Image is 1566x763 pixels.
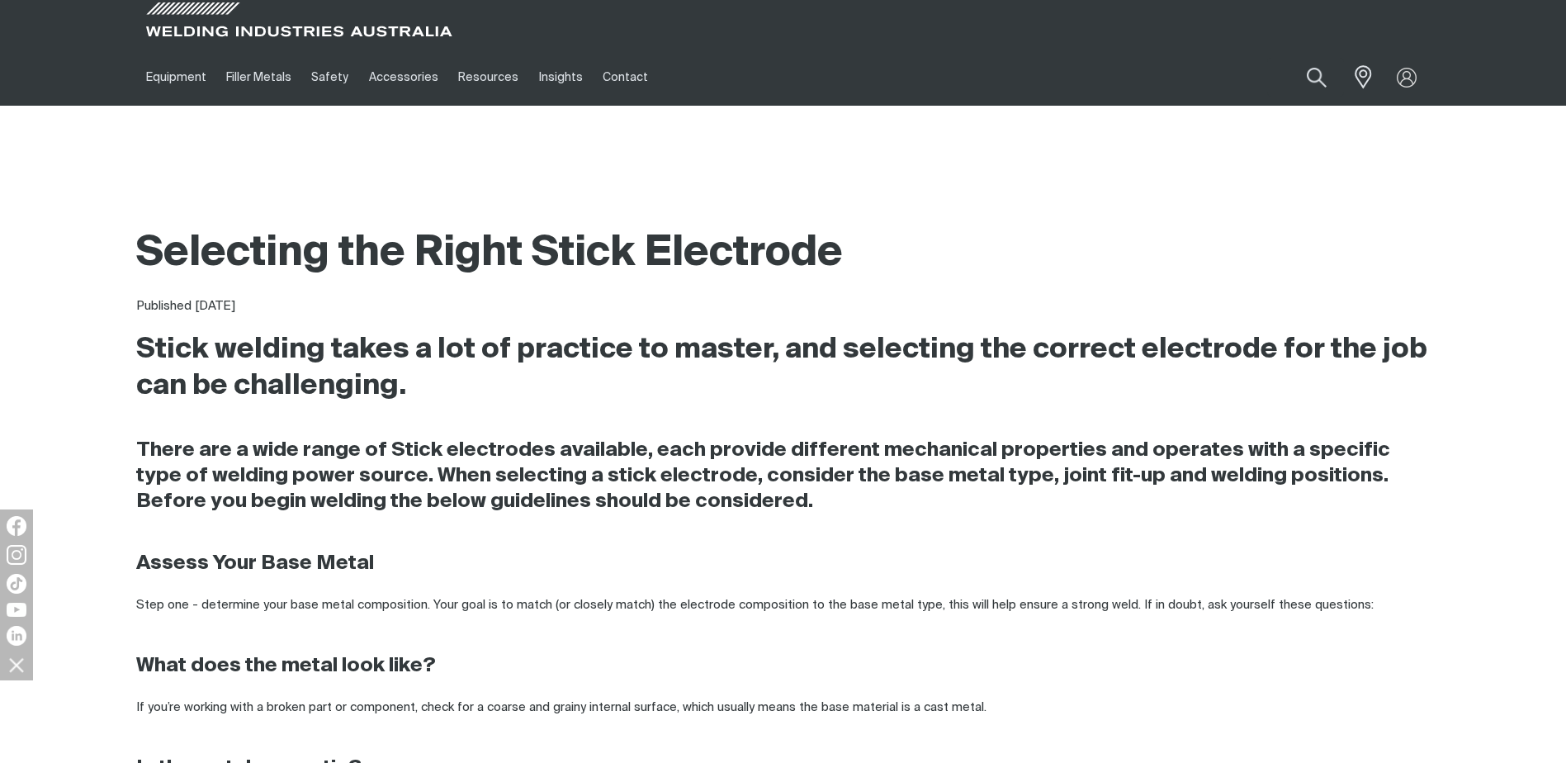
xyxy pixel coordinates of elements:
a: Resources [448,49,528,106]
img: LinkedIn [7,626,26,646]
h3: What does the metal look like? [136,653,1431,679]
h3: There are a wide range of Stick electrodes available, each provide different mechanical propertie... [136,438,1431,514]
input: Product name or item number... [1267,58,1344,97]
img: Facebook [7,516,26,536]
p: Step one - determine your base metal composition. Your goal is to match (or closely match) the el... [136,596,1431,633]
a: Contact [593,49,658,106]
div: Published [DATE] [136,297,1431,316]
img: Instagram [7,545,26,565]
a: Insights [528,49,592,106]
h1: Selecting the Right Stick Electrode [136,227,843,281]
button: Search products [1289,58,1345,97]
a: Safety [301,49,358,106]
p: If you’re working with a broken part or component, check for a coarse and grainy internal surface... [136,699,1431,736]
h2: Stick welding takes a lot of practice to master, and selecting the correct electrode for the job ... [136,332,1431,405]
nav: Main [136,49,1107,106]
h3: Assess Your Base Metal [136,551,1431,576]
a: Filler Metals [216,49,301,106]
img: TikTok [7,574,26,594]
a: Equipment [136,49,216,106]
a: Accessories [359,49,448,106]
img: YouTube [7,603,26,617]
img: hide socials [2,651,31,679]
